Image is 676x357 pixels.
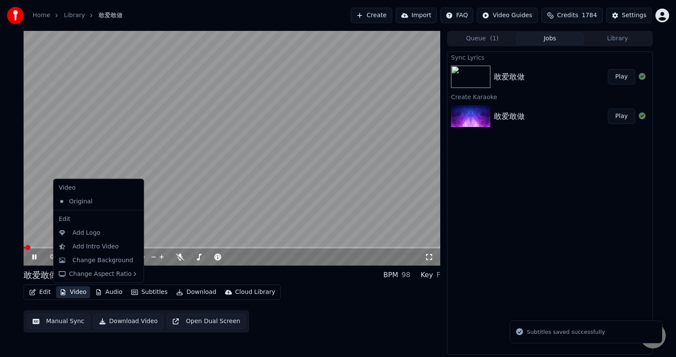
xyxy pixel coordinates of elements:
[93,314,163,329] button: Download Video
[436,270,440,280] div: F
[440,8,473,23] button: FAQ
[402,270,410,280] div: 98
[72,256,133,264] div: Change Background
[27,314,90,329] button: Manual Sync
[608,109,635,124] button: Play
[55,181,142,195] div: Video
[606,8,652,23] button: Settings
[167,314,246,329] button: Open Dual Screen
[55,194,129,208] div: Original
[448,91,652,102] div: Create Karaoke
[56,286,90,298] button: Video
[421,270,433,280] div: Key
[383,270,398,280] div: BPM
[608,69,635,85] button: Play
[24,269,58,281] div: 敢爱敢做
[477,8,538,23] button: Video Guides
[92,286,126,298] button: Audio
[448,33,516,45] button: Queue
[64,11,85,20] a: Library
[173,286,220,298] button: Download
[235,288,275,296] div: Cloud Library
[557,11,578,20] span: Credits
[26,286,54,298] button: Edit
[50,253,71,261] div: /
[55,267,142,281] div: Change Aspect Ratio
[33,11,123,20] nav: breadcrumb
[527,328,605,336] div: Subtitles saved successfully
[622,11,646,20] div: Settings
[72,228,100,237] div: Add Logo
[7,7,24,24] img: youka
[128,286,171,298] button: Subtitles
[490,34,499,43] span: ( 1 )
[582,11,597,20] span: 1784
[494,110,525,122] div: 敢爱敢做
[99,11,123,20] span: 敢爱敢做
[50,253,63,261] span: 0:01
[351,8,392,23] button: Create
[33,11,50,20] a: Home
[584,33,652,45] button: Library
[396,8,437,23] button: Import
[541,8,603,23] button: Credits1784
[516,33,584,45] button: Jobs
[55,212,142,226] div: Edit
[448,52,652,62] div: Sync Lyrics
[494,71,525,83] div: 敢爱敢做
[72,242,119,251] div: Add Intro Video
